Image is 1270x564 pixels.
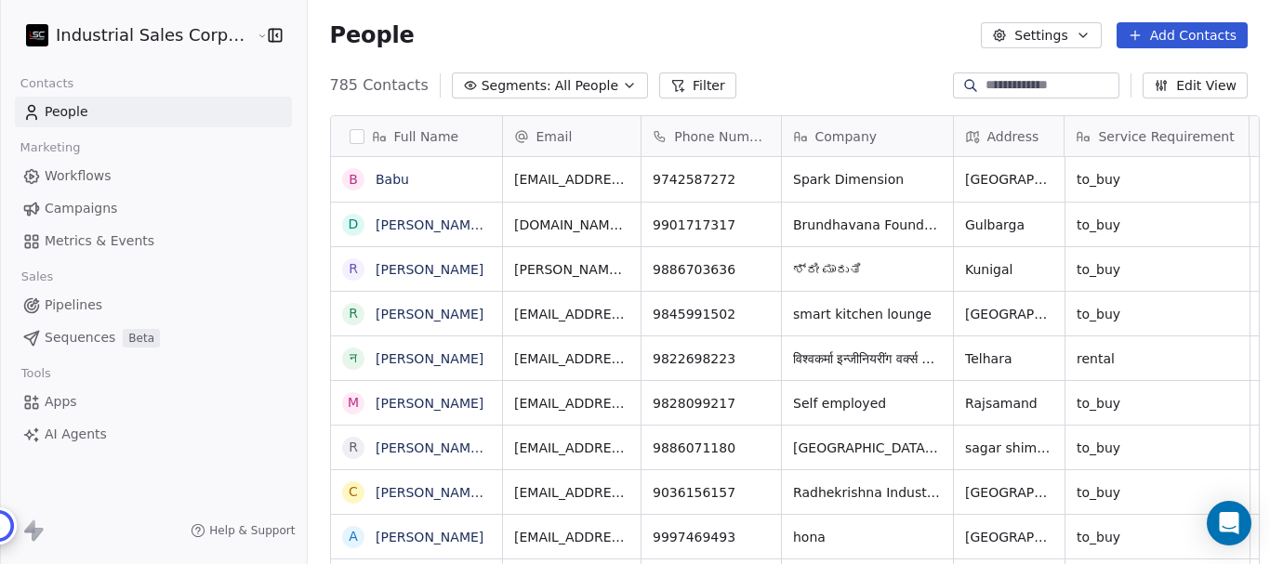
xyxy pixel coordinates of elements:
[1076,528,1237,546] span: to_buy
[376,440,511,455] a: [PERSON_NAME] m s
[45,199,117,218] span: Campaigns
[793,394,942,413] span: Self employed
[349,438,358,457] div: R
[514,349,629,368] span: [EMAIL_ADDRESS][DOMAIN_NAME]
[376,396,483,411] a: [PERSON_NAME]
[376,351,483,366] a: [PERSON_NAME]
[13,263,61,291] span: Sales
[965,439,1053,457] span: sagar shimoga
[15,161,292,191] a: Workflows
[376,530,483,544] a: [PERSON_NAME]
[1076,216,1237,234] span: to_buy
[15,419,292,450] a: AI Agents
[1076,394,1237,413] span: to_buy
[514,305,629,323] span: [EMAIL_ADDRESS][DATE][DOMAIN_NAME]
[514,483,629,502] span: [EMAIL_ADDRESS][DOMAIN_NAME]
[653,349,770,368] span: 9822698223
[514,216,629,234] span: [DOMAIN_NAME][EMAIL_ADDRESS][DOMAIN_NAME]
[793,305,942,323] span: smart kitchen lounge
[1076,170,1237,189] span: to_buy
[376,262,483,277] a: [PERSON_NAME]
[793,483,942,502] span: Radhekrishna Industris
[349,304,358,323] div: R
[1098,127,1234,146] span: Service Requirement
[514,260,629,279] span: [PERSON_NAME][EMAIL_ADDRESS][DOMAIN_NAME]
[45,425,107,444] span: AI Agents
[376,485,631,500] a: [PERSON_NAME][DEMOGRAPHIC_DATA]
[349,482,358,502] div: C
[12,70,82,98] span: Contacts
[674,127,769,146] span: Phone Number
[1076,439,1237,457] span: to_buy
[793,216,942,234] span: Brundhavana Foundation
[15,193,292,224] a: Campaigns
[45,102,88,122] span: People
[15,97,292,127] a: People
[394,127,459,146] span: Full Name
[965,528,1053,546] span: [GEOGRAPHIC_DATA]
[793,260,942,279] span: ಶ್ರೀ ಮಾರುತಿ
[793,170,942,189] span: Spark Dimension
[1143,72,1248,98] button: Edit View
[1065,116,1249,156] div: Service Requirement
[1117,22,1248,48] button: Add Contacts
[1076,483,1237,502] span: to_buy
[965,483,1053,502] span: [GEOGRAPHIC_DATA]
[330,74,429,97] span: 785 Contacts
[347,393,358,413] div: M
[653,439,770,457] span: 9886071180
[965,170,1053,189] span: [GEOGRAPHIC_DATA]
[987,127,1039,146] span: Address
[13,360,59,387] span: Tools
[653,394,770,413] span: 9828099217
[45,295,102,315] span: Pipelines
[782,116,953,156] div: Company
[659,72,736,98] button: Filter
[514,170,629,189] span: [EMAIL_ADDRESS][DOMAIN_NAME]
[653,305,770,323] span: 9845991502
[348,215,358,234] div: D
[349,527,358,546] div: A
[793,349,942,368] span: विश्वकर्मा इन्जीनियरींग वर्क्स तेल्हारा
[514,439,629,457] span: [EMAIL_ADDRESS][DOMAIN_NAME]
[514,394,629,413] span: [EMAIL_ADDRESS][DOMAIN_NAME]
[209,523,295,538] span: Help & Support
[45,231,154,251] span: Metrics & Events
[26,24,48,46] img: isc-logo-big.jpg
[965,216,1053,234] span: Gulbarga
[1076,260,1237,279] span: to_buy
[1076,305,1237,323] span: to_buy
[981,22,1101,48] button: Settings
[15,322,292,353] a: SequencesBeta
[376,307,483,321] a: [PERSON_NAME]
[653,170,770,189] span: 9742587272
[965,305,1053,323] span: [GEOGRAPHIC_DATA]
[56,23,252,47] span: Industrial Sales Corporation (ISC)
[653,260,770,279] span: 9886703636
[653,483,770,502] span: 9036156157
[965,394,1053,413] span: Rajsamand
[350,348,357,368] div: न
[45,166,112,186] span: Workflows
[503,116,641,156] div: Email
[965,260,1053,279] span: Kunigal
[1076,349,1237,368] span: rental
[653,216,770,234] span: 9901717317
[15,387,292,417] a: Apps
[349,259,358,279] div: R
[45,392,77,412] span: Apps
[653,528,770,546] span: 9997469493
[349,170,358,190] div: B
[330,21,415,49] span: People
[376,172,409,187] a: Babu
[793,439,942,457] span: [GEOGRAPHIC_DATA], [GEOGRAPHIC_DATA]
[965,349,1053,368] span: Telhara
[1207,501,1251,545] div: Open Intercom Messenger
[15,290,292,321] a: Pipelines
[191,523,295,538] a: Help & Support
[331,116,502,156] div: Full Name
[642,116,781,156] div: Phone Number
[514,528,629,546] span: [EMAIL_ADDRESS][DOMAIN_NAME]
[22,20,243,51] button: Industrial Sales Corporation (ISC)
[555,76,618,96] span: All People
